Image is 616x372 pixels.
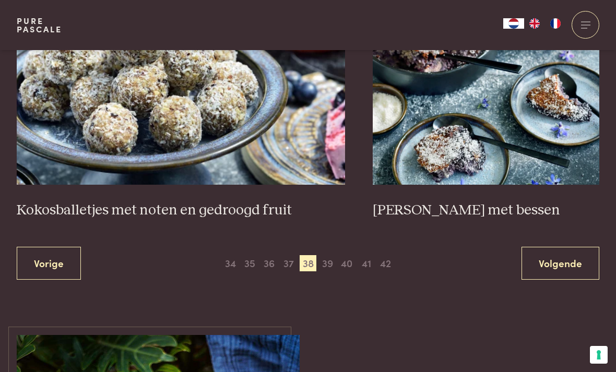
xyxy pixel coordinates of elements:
[503,18,524,29] div: Language
[338,255,355,272] span: 40
[373,201,599,220] h3: [PERSON_NAME] met bessen
[17,201,345,220] h3: Kokosballetjes met noten en gedroogd fruit
[242,255,258,272] span: 35
[590,346,608,364] button: Uw voorkeuren voor toestemming voor trackingtechnologieën
[280,255,297,272] span: 37
[358,255,375,272] span: 41
[17,247,81,280] a: Vorige
[377,255,394,272] span: 42
[261,255,278,272] span: 36
[222,255,239,272] span: 34
[300,255,316,272] span: 38
[17,17,62,33] a: PurePascale
[524,18,566,29] ul: Language list
[503,18,566,29] aside: Language selected: Nederlands
[545,18,566,29] a: FR
[319,255,336,272] span: 39
[524,18,545,29] a: EN
[503,18,524,29] a: NL
[522,247,599,280] a: Volgende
